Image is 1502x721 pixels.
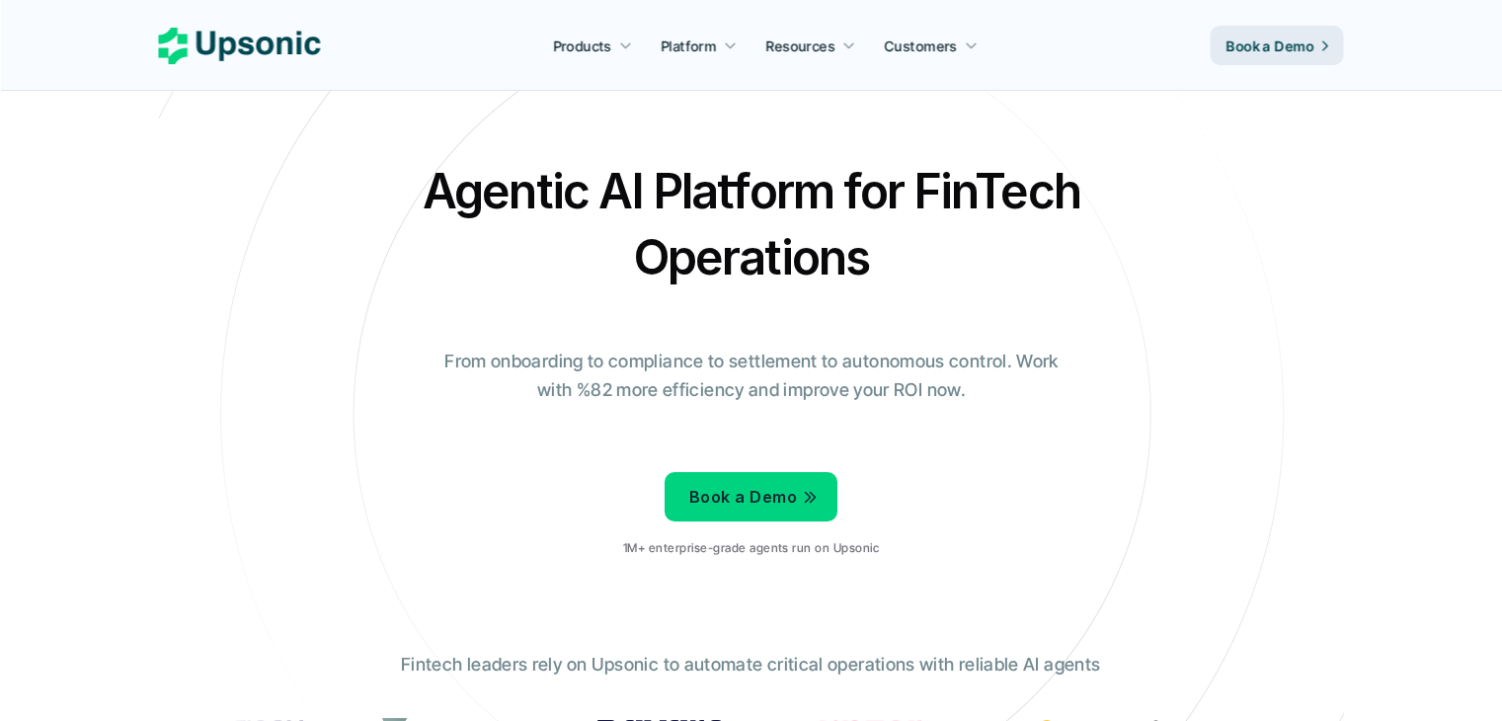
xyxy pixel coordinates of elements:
[689,483,797,512] p: Book a Demo
[623,541,879,555] p: 1M+ enterprise-grade agents run on Upsonic
[406,158,1097,290] h2: Agentic AI Platform for FinTech Operations
[661,36,716,56] p: Platform
[766,36,835,56] p: Resources
[431,348,1072,405] p: From onboarding to compliance to settlement to autonomous control. Work with %82 more efficiency ...
[541,28,644,63] a: Products
[1211,26,1344,65] a: Book a Demo
[1226,36,1314,56] p: Book a Demo
[401,651,1100,680] p: Fintech leaders rely on Upsonic to automate critical operations with reliable AI agents
[553,36,611,56] p: Products
[665,472,837,521] a: Book a Demo
[885,36,958,56] p: Customers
